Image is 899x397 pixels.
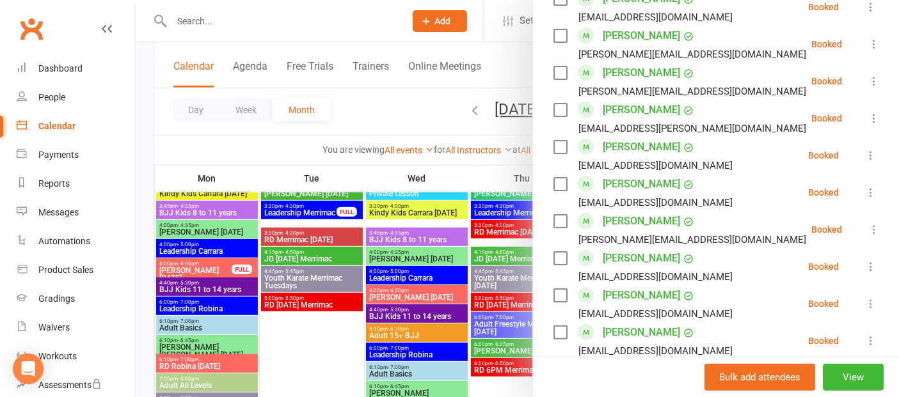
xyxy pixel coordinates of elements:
div: People [38,92,65,102]
div: [EMAIL_ADDRESS][DOMAIN_NAME] [578,157,733,174]
button: View [823,364,884,391]
a: [PERSON_NAME] [603,322,680,343]
div: Open Intercom Messenger [13,354,44,384]
div: Dashboard [38,63,83,74]
div: Calendar [38,121,76,131]
div: [EMAIL_ADDRESS][DOMAIN_NAME] [578,343,733,359]
div: Payments [38,150,79,160]
a: Payments [17,141,135,169]
div: [PERSON_NAME][EMAIL_ADDRESS][DOMAIN_NAME] [578,231,806,248]
div: Booked [811,114,842,123]
div: Waivers [38,322,70,332]
a: Workouts [17,342,135,371]
div: Booked [808,151,839,160]
div: Reports [38,178,70,189]
a: [PERSON_NAME] [603,63,680,83]
div: [EMAIL_ADDRESS][PERSON_NAME][DOMAIN_NAME] [578,120,806,137]
a: [PERSON_NAME] [603,174,680,194]
a: [PERSON_NAME] [603,100,680,120]
div: [EMAIL_ADDRESS][DOMAIN_NAME] [578,194,733,211]
button: Bulk add attendees [704,364,815,391]
div: Booked [808,262,839,271]
div: [EMAIL_ADDRESS][DOMAIN_NAME] [578,306,733,322]
div: Product Sales [38,265,93,275]
div: Assessments [38,380,102,390]
a: Gradings [17,284,135,313]
div: Booked [808,336,839,345]
a: Dashboard [17,54,135,83]
div: Booked [811,40,842,49]
a: Messages [17,198,135,227]
a: [PERSON_NAME] [603,26,680,46]
a: Reports [17,169,135,198]
div: Gradings [38,293,75,304]
div: Automations [38,236,90,246]
div: [PERSON_NAME][EMAIL_ADDRESS][DOMAIN_NAME] [578,83,806,100]
div: Booked [808,299,839,308]
div: Booked [811,225,842,234]
a: Automations [17,227,135,256]
a: [PERSON_NAME] [603,248,680,269]
div: Messages [38,207,79,217]
a: Product Sales [17,256,135,284]
div: [EMAIL_ADDRESS][DOMAIN_NAME] [578,9,733,26]
div: Booked [808,3,839,12]
div: Booked [811,77,842,86]
a: [PERSON_NAME] [603,137,680,157]
a: Clubworx [15,13,47,45]
a: People [17,83,135,112]
div: [EMAIL_ADDRESS][DOMAIN_NAME] [578,269,733,285]
div: [PERSON_NAME][EMAIL_ADDRESS][DOMAIN_NAME] [578,46,806,63]
a: Waivers [17,313,135,342]
div: Workouts [38,351,77,361]
a: Calendar [17,112,135,141]
a: [PERSON_NAME] [603,285,680,306]
a: [PERSON_NAME] [603,211,680,231]
div: Booked [808,188,839,197]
